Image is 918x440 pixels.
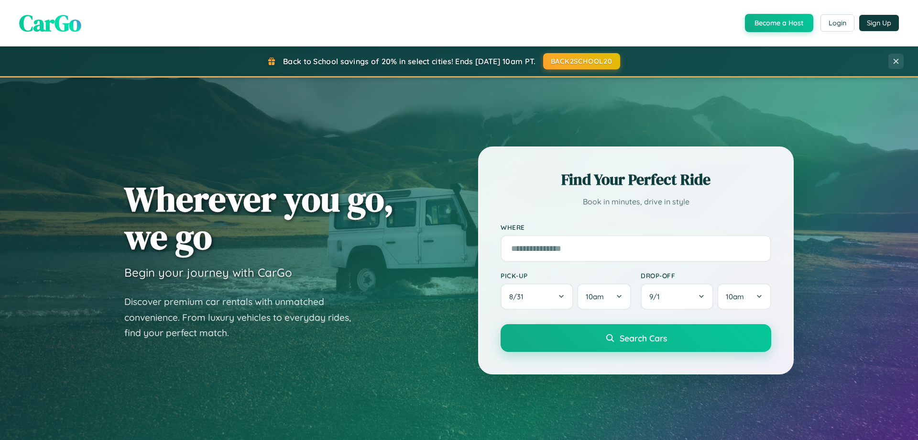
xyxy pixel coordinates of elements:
p: Book in minutes, drive in style [501,195,771,209]
button: Become a Host [745,14,813,32]
span: 9 / 1 [649,292,665,301]
label: Where [501,223,771,231]
button: 8/31 [501,283,573,310]
button: 10am [577,283,631,310]
span: CarGo [19,7,81,39]
button: BACK2SCHOOL20 [543,53,620,69]
span: 8 / 31 [509,292,528,301]
span: Search Cars [620,333,667,343]
button: Login [820,14,854,32]
span: 10am [726,292,744,301]
label: Pick-up [501,271,631,280]
button: 10am [717,283,771,310]
button: 9/1 [641,283,713,310]
label: Drop-off [641,271,771,280]
span: 10am [586,292,604,301]
span: Back to School savings of 20% in select cities! Ends [DATE] 10am PT. [283,56,535,66]
h2: Find Your Perfect Ride [501,169,771,190]
button: Search Cars [501,324,771,352]
button: Sign Up [859,15,899,31]
h1: Wherever you go, we go [124,180,394,256]
h3: Begin your journey with CarGo [124,265,292,280]
p: Discover premium car rentals with unmatched convenience. From luxury vehicles to everyday rides, ... [124,294,363,341]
